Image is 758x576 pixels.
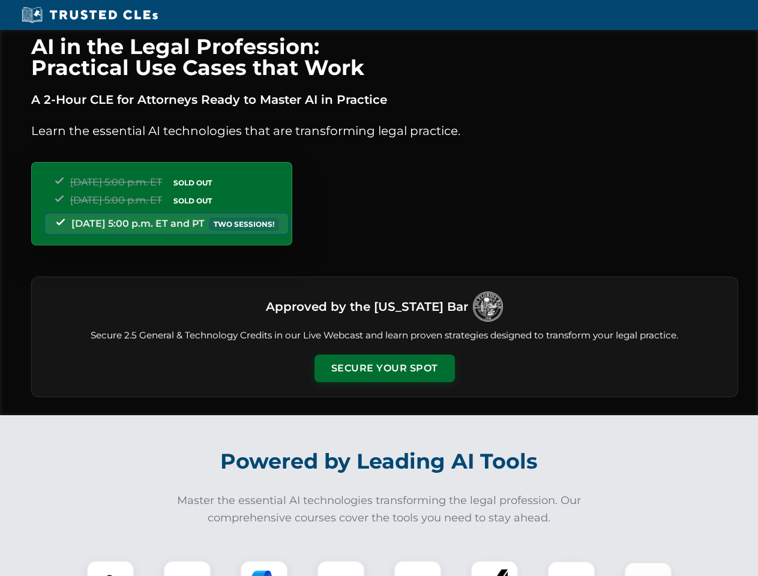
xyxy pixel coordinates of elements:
img: Trusted CLEs [18,6,161,24]
img: Logo [473,292,503,322]
h2: Powered by Leading AI Tools [47,440,712,482]
h1: AI in the Legal Profession: Practical Use Cases that Work [31,36,738,78]
span: [DATE] 5:00 p.m. ET [70,194,162,206]
span: SOLD OUT [169,176,216,189]
h3: Approved by the [US_STATE] Bar [266,296,468,317]
p: Learn the essential AI technologies that are transforming legal practice. [31,121,738,140]
button: Secure Your Spot [314,355,455,382]
p: A 2-Hour CLE for Attorneys Ready to Master AI in Practice [31,90,738,109]
span: [DATE] 5:00 p.m. ET [70,176,162,188]
span: SOLD OUT [169,194,216,207]
p: Secure 2.5 General & Technology Credits in our Live Webcast and learn proven strategies designed ... [46,329,723,343]
p: Master the essential AI technologies transforming the legal profession. Our comprehensive courses... [169,492,589,527]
